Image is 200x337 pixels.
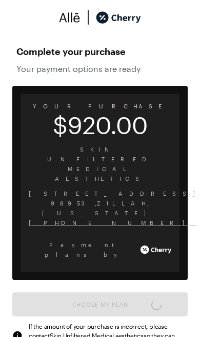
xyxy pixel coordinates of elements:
span: $920.00 [21,118,179,132]
img: cherry_black_logo-DrOE_MJI.svg [96,10,141,25]
button: Choose My Plan [12,292,188,316]
span: Skin Unfiltered Medical aesthetics [29,144,171,183]
span: [PHONE_NUMBER] [29,218,171,228]
span: Payment plans by [29,240,138,259]
span: YOUR PURCHASE [21,99,179,113]
span: Your payment options are ready [16,64,184,73]
img: cherry_white_logo-JPerc-yG.svg [141,242,171,257]
img: svg%3e [59,10,81,25]
img: svg%3e [81,10,96,25]
span: [STREET_ADDRESS] 98953 , Zillah , [US_STATE] [29,189,171,218]
span: Complete your purchase [16,43,184,60]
